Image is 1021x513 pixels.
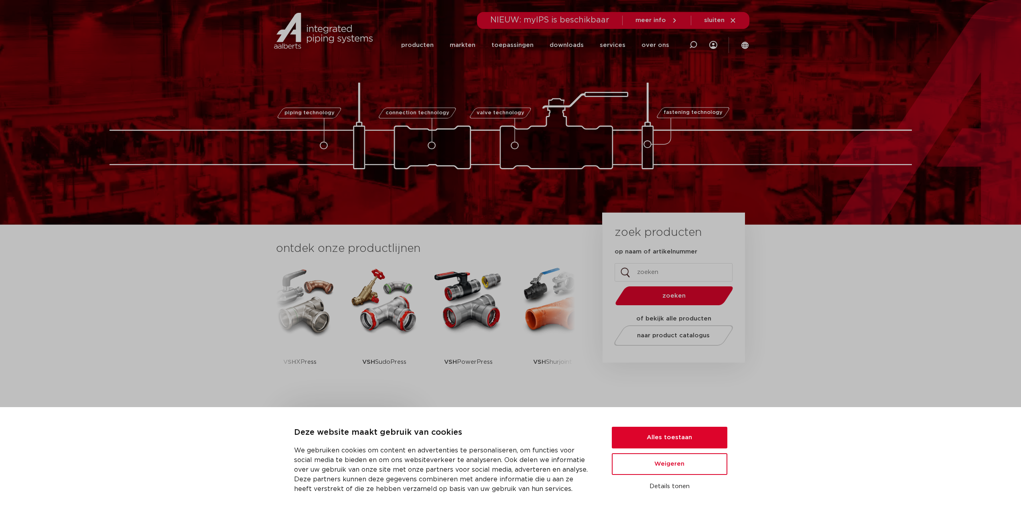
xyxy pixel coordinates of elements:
[615,248,697,256] label: op naam of artikelnummer
[636,293,712,299] span: zoeken
[348,265,420,387] a: VSHSudoPress
[612,286,736,306] button: zoeken
[635,17,678,24] a: meer info
[533,337,572,387] p: Shurjoint
[612,325,735,346] a: naar product catalogus
[284,110,335,116] span: piping technology
[432,265,505,387] a: VSHPowerPress
[704,17,737,24] a: sluiten
[615,263,733,282] input: zoeken
[276,241,575,257] h3: ontdek onze productlijnen
[283,359,296,365] strong: VSH
[550,29,584,61] a: downloads
[264,265,336,387] a: VSHXPress
[362,359,375,365] strong: VSH
[283,337,317,387] p: XPress
[450,29,475,61] a: markten
[491,29,534,61] a: toepassingen
[401,29,669,61] nav: Menu
[704,17,725,23] span: sluiten
[444,337,493,387] p: PowerPress
[444,359,457,365] strong: VSH
[294,426,593,439] p: Deze website maakt gebruik van cookies
[490,16,609,24] span: NIEUW: myIPS is beschikbaar
[385,110,449,116] span: connection technology
[533,359,546,365] strong: VSH
[612,480,727,493] button: Details tonen
[401,29,434,61] a: producten
[615,225,702,241] h3: zoek producten
[612,427,727,448] button: Alles toestaan
[664,110,723,116] span: fastening technology
[637,333,710,339] span: naar product catalogus
[635,17,666,23] span: meer info
[641,29,669,61] a: over ons
[294,446,593,494] p: We gebruiken cookies om content en advertenties te personaliseren, om functies voor social media ...
[600,29,625,61] a: services
[362,337,406,387] p: SudoPress
[709,29,717,61] div: my IPS
[477,110,524,116] span: valve technology
[517,265,589,387] a: VSHShurjoint
[612,453,727,475] button: Weigeren
[636,316,711,322] strong: of bekijk alle producten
